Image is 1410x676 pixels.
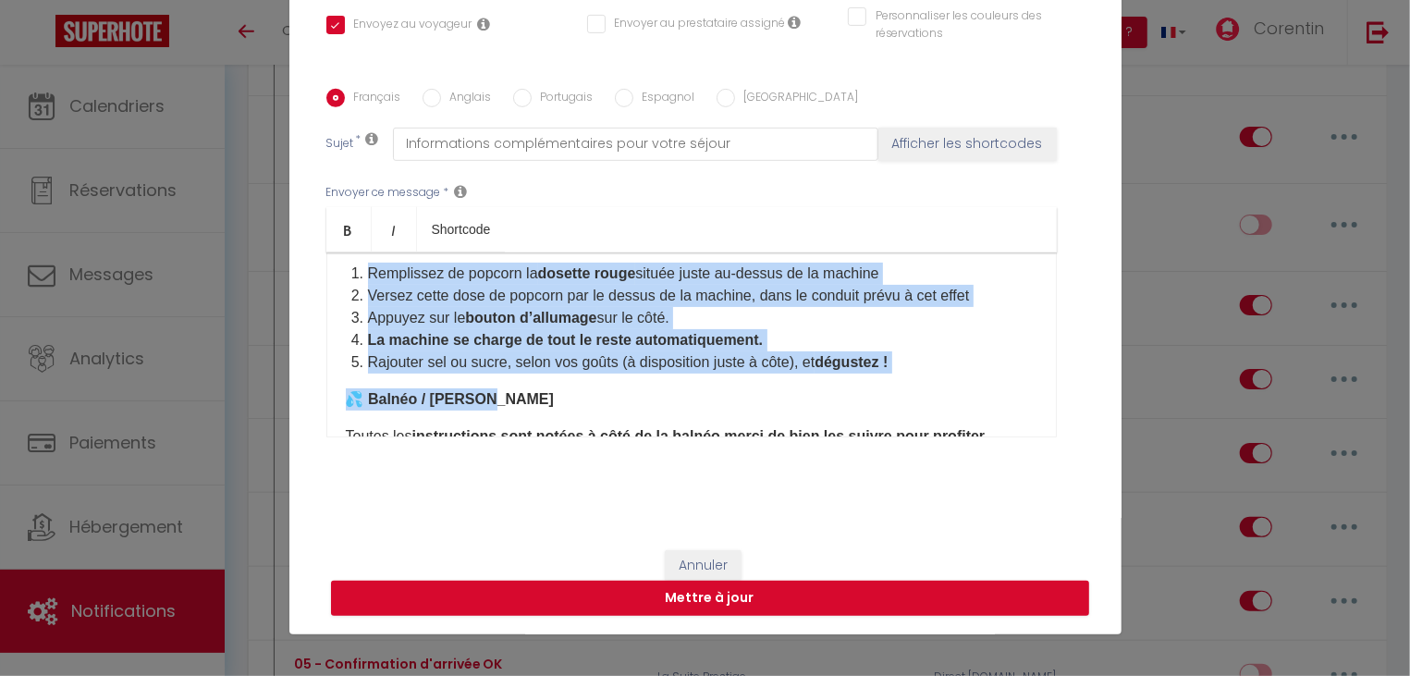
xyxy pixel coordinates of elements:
[735,89,859,109] label: [GEOGRAPHIC_DATA]
[326,135,354,154] label: Sujet
[368,351,1037,374] li: Rajouter sel ou sucre, selon vos goûts (à disposition juste à côte), et
[368,285,1037,307] li: Versez cette dose de popcorn par le dessus de la machine, dans le conduit prévu à cet effet
[368,332,764,348] strong: La machine se charge de tout le reste automatiquement.
[345,89,401,109] label: Français
[532,89,594,109] label: Portugais
[538,265,636,281] b: dosette rouge
[366,131,379,146] i: Subject
[478,17,491,31] i: Envoyer au voyageur
[412,428,720,444] b: instructions sont notées à côté de la balnéo
[441,89,492,109] label: Anglais
[368,307,1037,329] li: Appuyez sur le sur le côté.
[326,184,441,202] label: Envoyer ce message
[372,207,417,252] a: Italic
[878,128,1057,161] button: Afficher les shortcodes
[346,391,554,407] b: 💦 Balnéo / [PERSON_NAME]
[346,425,1037,470] p: Toutes les ,
[326,207,372,252] a: Bold
[368,263,1037,285] li: Remplissez de popcorn la située juste au-dessus de la machine
[331,581,1089,616] button: Mettre à jour
[417,207,506,252] a: Shortcode
[345,16,472,36] label: Envoyez au voyageur
[665,550,742,582] button: Annuler
[455,184,468,199] i: Message
[633,89,695,109] label: Espagnol
[815,354,888,370] strong: dégustez !
[465,310,596,326] b: bouton d’allumage
[789,15,802,30] i: Envoyer au prestataire si il est assigné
